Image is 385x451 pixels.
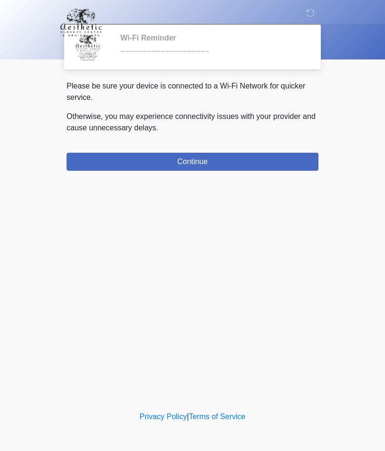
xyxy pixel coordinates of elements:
[156,124,158,132] span: .
[74,33,102,62] img: Agent Avatar
[57,7,105,38] img: Aesthetic Surgery Centre, PLLC Logo
[140,412,187,421] a: Privacy Policy
[67,153,318,171] button: Continue
[120,46,304,58] div: ~~~~~~~~~~~~~~~~~~~~
[189,412,245,421] a: Terms of Service
[187,412,189,421] a: |
[67,80,318,103] p: Please be sure your device is connected to a Wi-Fi Network for quicker service.
[67,111,318,134] p: Otherwise, you may experience connectivity issues with your provider and cause unnecessary delays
